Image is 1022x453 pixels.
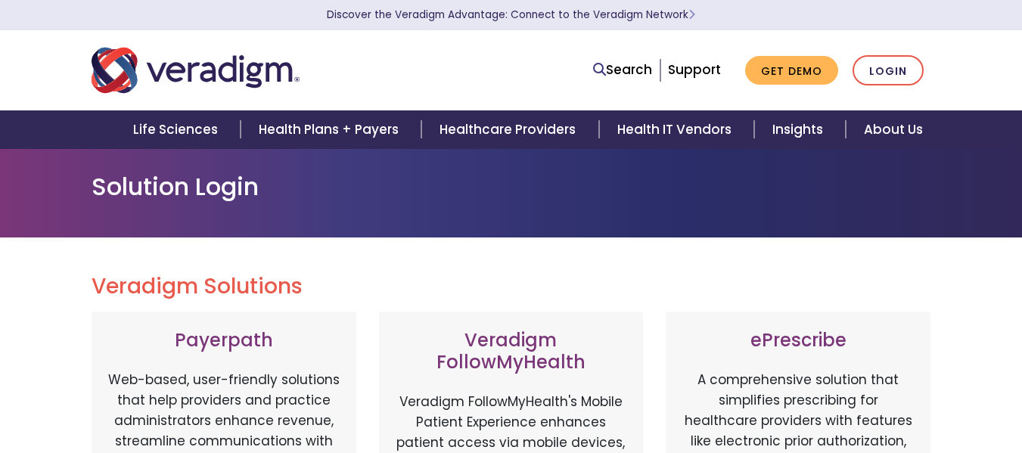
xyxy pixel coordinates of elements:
[92,274,931,299] h2: Veradigm Solutions
[593,60,652,80] a: Search
[241,110,421,149] a: Health Plans + Payers
[599,110,754,149] a: Health IT Vendors
[846,110,941,149] a: About Us
[745,56,838,85] a: Get Demo
[115,110,241,149] a: Life Sciences
[327,8,695,22] a: Discover the Veradigm Advantage: Connect to the Veradigm NetworkLearn More
[853,55,924,86] a: Login
[681,330,915,352] h3: ePrescribe
[394,330,629,374] h3: Veradigm FollowMyHealth
[668,61,721,79] a: Support
[688,8,695,22] span: Learn More
[92,172,931,201] h1: Solution Login
[421,110,598,149] a: Healthcare Providers
[754,110,846,149] a: Insights
[107,330,341,352] h3: Payerpath
[92,45,300,95] img: Veradigm logo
